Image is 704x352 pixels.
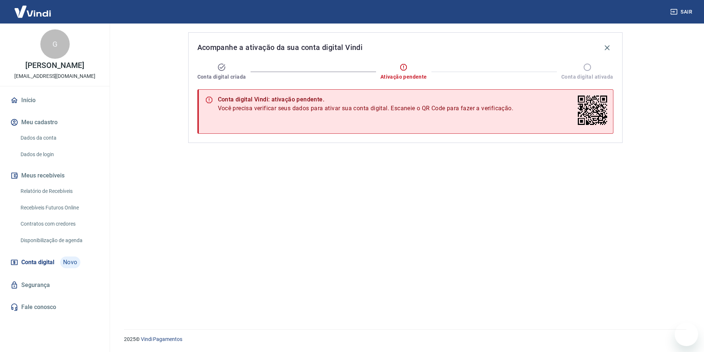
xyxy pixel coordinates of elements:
[18,200,101,215] a: Recebíveis Futuros Online
[25,62,84,69] p: [PERSON_NAME]
[197,42,363,53] span: Acompanhe a ativação da sua conta digital Vindi
[124,335,686,343] p: 2025 ©
[380,73,427,80] span: Ativação pendente
[18,216,101,231] a: Contratos com credores
[9,0,56,23] img: Vindi
[218,104,514,113] span: Você precisa verificar seus dados para ativar sua conta digital. Escaneie o QR Code para fazer a ...
[669,5,695,19] button: Sair
[18,130,101,146] a: Dados da conta
[14,72,95,80] p: [EMAIL_ADDRESS][DOMAIN_NAME]
[218,95,514,104] div: Conta digital Vindi: ativação pendente.
[561,73,613,80] span: Conta digital ativada
[197,73,246,80] span: Conta digital criada
[9,277,101,293] a: Segurança
[9,299,101,315] a: Fale conosco
[9,92,101,108] a: Início
[141,336,182,342] a: Vindi Pagamentos
[9,254,101,271] a: Conta digitalNovo
[675,323,698,346] iframe: Botão para abrir a janela de mensagens, conversa em andamento
[9,168,101,184] button: Meus recebíveis
[18,233,101,248] a: Disponibilização de agenda
[40,29,70,59] div: G
[21,257,54,267] span: Conta digital
[18,147,101,162] a: Dados de login
[9,114,101,130] button: Meu cadastro
[60,256,80,268] span: Novo
[18,184,101,199] a: Relatório de Recebíveis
